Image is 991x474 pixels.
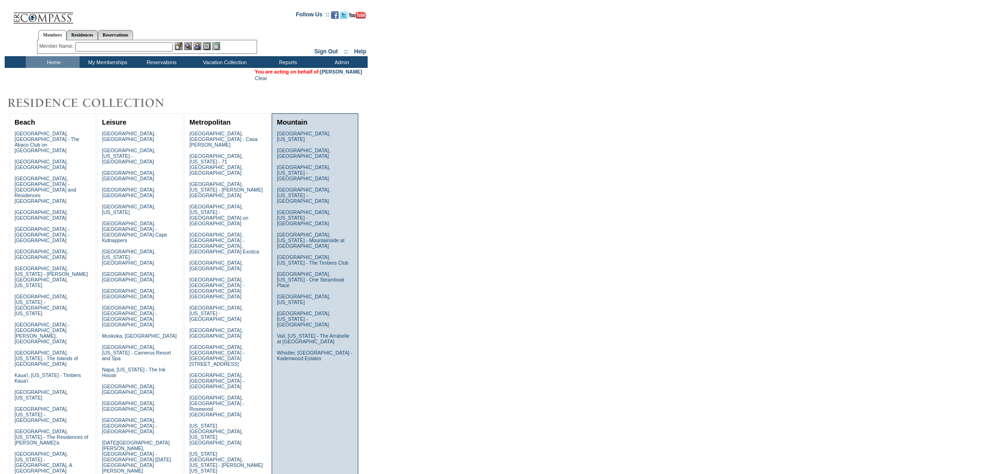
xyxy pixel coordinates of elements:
td: Admin [314,56,368,68]
a: [GEOGRAPHIC_DATA], [GEOGRAPHIC_DATA] - Casa [PERSON_NAME] [189,131,257,148]
td: Home [26,56,80,68]
a: [GEOGRAPHIC_DATA], [GEOGRAPHIC_DATA] [15,209,68,221]
td: Vacation Collection [187,56,260,68]
a: Help [354,48,366,55]
img: b_edit.gif [175,42,183,50]
a: [GEOGRAPHIC_DATA], [GEOGRAPHIC_DATA] [102,170,155,181]
td: Follow Us :: [296,10,329,22]
img: Become our fan on Facebook [331,11,339,19]
td: Reservations [133,56,187,68]
a: [GEOGRAPHIC_DATA], [US_STATE] - The Islands of [GEOGRAPHIC_DATA] [15,350,78,367]
a: Become our fan on Facebook [331,14,339,20]
a: [GEOGRAPHIC_DATA], [US_STATE] - [PERSON_NAME][GEOGRAPHIC_DATA], [US_STATE] [15,266,88,288]
td: Reports [260,56,314,68]
a: [GEOGRAPHIC_DATA], [US_STATE] - One Steamboat Place [277,271,344,288]
a: Whistler, [GEOGRAPHIC_DATA] - Kadenwood Estates [277,350,352,361]
a: [PERSON_NAME] [320,69,362,74]
a: [GEOGRAPHIC_DATA], [US_STATE] - Mountainside at [GEOGRAPHIC_DATA] [277,232,344,249]
span: :: [344,48,348,55]
a: [GEOGRAPHIC_DATA], [US_STATE] - [GEOGRAPHIC_DATA], [US_STATE] [15,294,68,316]
a: [GEOGRAPHIC_DATA], [GEOGRAPHIC_DATA] [277,148,330,159]
a: [GEOGRAPHIC_DATA], [GEOGRAPHIC_DATA] - [GEOGRAPHIC_DATA], [GEOGRAPHIC_DATA] Exotica [189,232,259,254]
a: [GEOGRAPHIC_DATA], [US_STATE] - [GEOGRAPHIC_DATA] [102,148,155,164]
a: [GEOGRAPHIC_DATA], [GEOGRAPHIC_DATA] [102,271,155,282]
a: Sign Out [314,48,338,55]
img: b_calculator.gif [212,42,220,50]
a: [GEOGRAPHIC_DATA], [US_STATE] - [GEOGRAPHIC_DATA] [277,311,330,327]
a: Beach [15,118,35,126]
a: Clear [255,75,267,81]
img: Compass Home [13,5,74,24]
a: [GEOGRAPHIC_DATA], [GEOGRAPHIC_DATA] - [GEOGRAPHIC_DATA][STREET_ADDRESS] [189,344,244,367]
a: [GEOGRAPHIC_DATA], [US_STATE] - [GEOGRAPHIC_DATA] [15,406,68,423]
a: Metropolitan [189,118,230,126]
a: [GEOGRAPHIC_DATA], [GEOGRAPHIC_DATA] - [GEOGRAPHIC_DATA] [GEOGRAPHIC_DATA] [189,277,244,299]
a: Follow us on Twitter [340,14,348,20]
a: Vail, [US_STATE] - The Arrabelle at [GEOGRAPHIC_DATA] [277,333,349,344]
a: [GEOGRAPHIC_DATA], [GEOGRAPHIC_DATA] [102,131,155,142]
a: [GEOGRAPHIC_DATA], [US_STATE] - The Residences of [PERSON_NAME]'a [15,429,89,445]
a: [US_STATE][GEOGRAPHIC_DATA], [US_STATE][GEOGRAPHIC_DATA] [189,423,243,445]
a: [GEOGRAPHIC_DATA], [GEOGRAPHIC_DATA] [189,260,243,271]
a: [GEOGRAPHIC_DATA], [GEOGRAPHIC_DATA] [102,400,155,412]
a: Reservations [98,30,133,40]
a: [GEOGRAPHIC_DATA], [US_STATE] - [GEOGRAPHIC_DATA] on [GEOGRAPHIC_DATA] [189,204,248,226]
a: [GEOGRAPHIC_DATA], [US_STATE] - [GEOGRAPHIC_DATA] [189,305,243,322]
a: Kaua'i, [US_STATE] - Timbers Kaua'i [15,372,81,384]
a: [GEOGRAPHIC_DATA], [GEOGRAPHIC_DATA] - Rosewood [GEOGRAPHIC_DATA] [189,395,244,417]
a: [GEOGRAPHIC_DATA], [GEOGRAPHIC_DATA] [15,249,68,260]
img: i.gif [5,14,12,15]
a: [GEOGRAPHIC_DATA], [US_STATE] - [PERSON_NAME][GEOGRAPHIC_DATA] [189,181,263,198]
a: [GEOGRAPHIC_DATA], [US_STATE] [277,131,330,142]
a: Subscribe to our YouTube Channel [349,14,366,20]
a: [GEOGRAPHIC_DATA], [US_STATE] - The Timbers Club [277,254,348,266]
a: [GEOGRAPHIC_DATA], [GEOGRAPHIC_DATA] - [GEOGRAPHIC_DATA] and Residences [GEOGRAPHIC_DATA] [15,176,76,204]
a: [GEOGRAPHIC_DATA], [US_STATE] [102,204,155,215]
a: [GEOGRAPHIC_DATA], [GEOGRAPHIC_DATA] - [GEOGRAPHIC_DATA] [GEOGRAPHIC_DATA] [102,305,157,327]
a: Mountain [277,118,307,126]
a: [GEOGRAPHIC_DATA], [GEOGRAPHIC_DATA] [15,159,68,170]
img: Follow us on Twitter [340,11,348,19]
a: Leisure [102,118,126,126]
a: [GEOGRAPHIC_DATA], [US_STATE] - [GEOGRAPHIC_DATA] [277,209,330,226]
a: [GEOGRAPHIC_DATA], [GEOGRAPHIC_DATA] - [GEOGRAPHIC_DATA] [189,372,244,389]
a: [GEOGRAPHIC_DATA] - [GEOGRAPHIC_DATA] - [GEOGRAPHIC_DATA] [15,226,69,243]
img: Destinations by Exclusive Resorts [5,94,187,112]
td: My Memberships [80,56,133,68]
a: [GEOGRAPHIC_DATA], [US_STATE] [15,389,68,400]
a: [GEOGRAPHIC_DATA], [US_STATE] - [GEOGRAPHIC_DATA] [277,187,330,204]
a: [GEOGRAPHIC_DATA], [US_STATE] [277,294,330,305]
img: View [184,42,192,50]
a: Members [38,30,67,40]
img: Subscribe to our YouTube Channel [349,12,366,19]
a: Napa, [US_STATE] - The Ink House [102,367,166,378]
a: [GEOGRAPHIC_DATA], [GEOGRAPHIC_DATA] [102,187,155,198]
a: [GEOGRAPHIC_DATA], [GEOGRAPHIC_DATA] - The Abaco Club on [GEOGRAPHIC_DATA] [15,131,80,153]
a: Muskoka, [GEOGRAPHIC_DATA] [102,333,177,339]
a: Residences [67,30,98,40]
a: [GEOGRAPHIC_DATA], [GEOGRAPHIC_DATA] - [GEOGRAPHIC_DATA] [102,417,157,434]
a: [GEOGRAPHIC_DATA], [US_STATE] - [GEOGRAPHIC_DATA] [277,164,330,181]
a: [GEOGRAPHIC_DATA], [US_STATE] - [GEOGRAPHIC_DATA] [102,249,155,266]
a: [GEOGRAPHIC_DATA], [GEOGRAPHIC_DATA] [102,288,155,299]
span: You are acting on behalf of: [255,69,362,74]
a: [GEOGRAPHIC_DATA], [US_STATE] - 71 [GEOGRAPHIC_DATA], [GEOGRAPHIC_DATA] [189,153,243,176]
a: [GEOGRAPHIC_DATA], [US_STATE] - Carneros Resort and Spa [102,344,171,361]
div: Member Name: [39,42,75,50]
img: Reservations [203,42,211,50]
a: [GEOGRAPHIC_DATA] - [GEOGRAPHIC_DATA][PERSON_NAME], [GEOGRAPHIC_DATA] [15,322,69,344]
a: [GEOGRAPHIC_DATA], [GEOGRAPHIC_DATA] - [GEOGRAPHIC_DATA] Cape Kidnappers [102,221,167,243]
a: [US_STATE][GEOGRAPHIC_DATA], [US_STATE] - [PERSON_NAME] [US_STATE] [189,451,263,474]
a: [GEOGRAPHIC_DATA], [GEOGRAPHIC_DATA] [189,327,243,339]
a: [GEOGRAPHIC_DATA], [GEOGRAPHIC_DATA] [102,384,155,395]
a: [GEOGRAPHIC_DATA], [US_STATE] - [GEOGRAPHIC_DATA], A [GEOGRAPHIC_DATA] [15,451,72,474]
img: Impersonate [193,42,201,50]
a: [DATE][GEOGRAPHIC_DATA][PERSON_NAME], [GEOGRAPHIC_DATA] - [GEOGRAPHIC_DATA] [DATE][GEOGRAPHIC_DAT... [102,440,171,474]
